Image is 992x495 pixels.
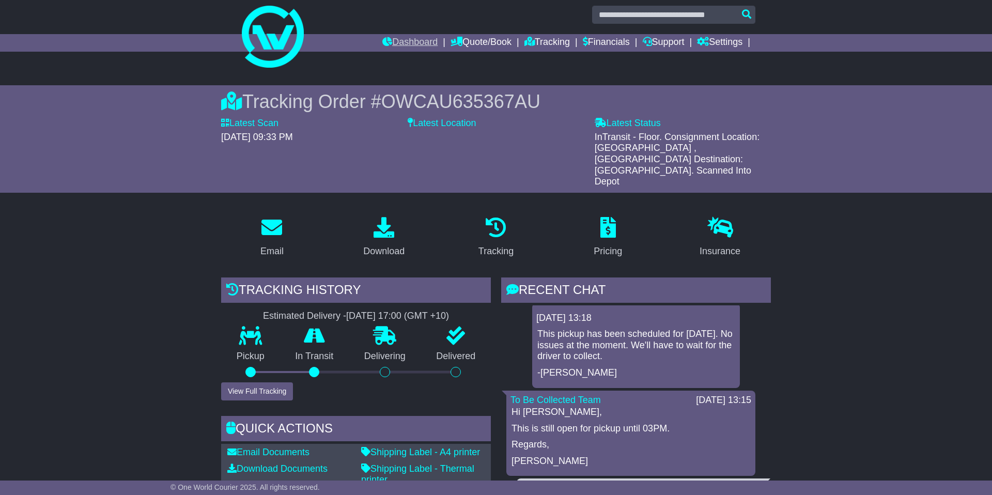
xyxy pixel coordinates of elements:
label: Latest Status [595,118,661,129]
p: Pickup [221,351,280,362]
a: Settings [697,34,742,52]
p: Delivering [349,351,421,362]
button: View Full Tracking [221,382,293,400]
div: Tracking Order # [221,90,771,113]
p: -[PERSON_NAME] [537,367,735,379]
a: Shipping Label - Thermal printer [361,463,474,485]
p: Delivered [421,351,491,362]
div: [DATE] 17:00 (GMT +10) [346,311,449,322]
a: Support [643,34,685,52]
p: This pickup has been scheduled for [DATE]. No issues at the moment. We'll have to wait for the dr... [537,329,735,362]
a: Shipping Label - A4 printer [361,447,480,457]
a: Quote/Book [451,34,512,52]
a: To Be Collected Team [510,395,601,405]
p: Hi [PERSON_NAME], [512,407,750,418]
a: Financials [583,34,630,52]
a: Pricing [587,213,629,262]
div: Tracking [478,244,514,258]
span: © One World Courier 2025. All rights reserved. [171,483,320,491]
a: Insurance [693,213,747,262]
div: Insurance [700,244,740,258]
div: [DATE] 13:15 [696,395,751,406]
p: In Transit [280,351,349,362]
a: Tracking [472,213,520,262]
p: [PERSON_NAME] [512,456,750,467]
div: Tracking history [221,277,491,305]
a: Tracking [524,34,570,52]
div: Email [260,244,284,258]
label: Latest Scan [221,118,278,129]
p: Regards, [512,439,750,451]
div: [DATE] 13:18 [536,313,736,324]
a: Email [254,213,290,262]
span: OWCAU635367AU [381,91,540,112]
a: Email Documents [227,447,309,457]
a: Download Documents [227,463,328,474]
label: Latest Location [408,118,476,129]
a: Dashboard [382,34,438,52]
div: Quick Actions [221,416,491,444]
div: Download [363,244,405,258]
div: Estimated Delivery - [221,311,491,322]
span: InTransit - Floor. Consignment Location: [GEOGRAPHIC_DATA] , [GEOGRAPHIC_DATA] Destination: [GEOG... [595,132,760,187]
div: RECENT CHAT [501,277,771,305]
p: This is still open for pickup until 03PM. [512,423,750,435]
a: Download [357,213,411,262]
div: Pricing [594,244,622,258]
span: [DATE] 09:33 PM [221,132,293,142]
